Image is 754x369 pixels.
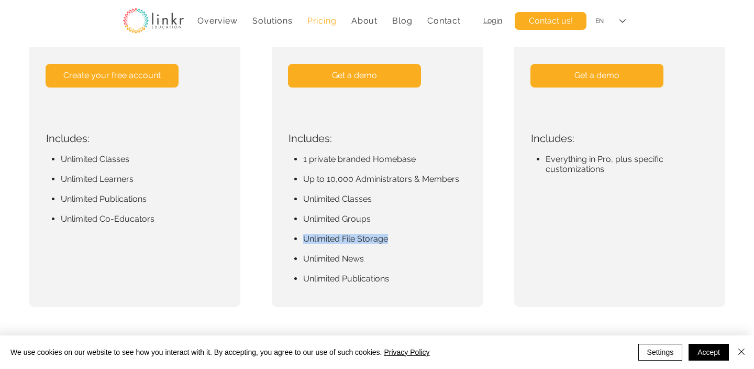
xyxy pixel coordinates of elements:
[197,16,237,26] span: Overview
[588,9,633,33] div: Language Selector: English
[546,154,663,174] span: Everything in Pro, plus specific customizations
[61,154,129,164] span: Unlimited Classes
[346,10,383,31] div: About
[289,132,332,145] span: Includes:
[252,16,292,26] span: Solutions
[303,154,416,164] span: 1 private branded Homebase
[302,10,342,31] a: Pricing
[63,70,161,81] span: Create your free account
[735,344,748,361] button: Close
[689,344,729,361] button: Accept
[303,194,372,204] span: Unlimited Classes
[192,10,466,31] nav: Site
[61,194,147,204] span: Unlimited Publications
[247,10,298,31] div: Solutions
[351,16,378,26] span: About
[303,254,364,264] span: Unlimited News
[303,174,459,184] span: Up to 10,000 Administrators & Members
[529,15,573,27] span: Contact us!
[10,348,430,357] span: We use cookies on our website to see how you interact with it. By accepting, you agree to our use...
[123,8,184,34] img: linkr_logo_transparentbg.png
[735,345,748,358] img: Close
[61,174,134,184] span: Unlimited Learners
[574,70,619,81] span: Get a demo
[384,348,429,356] a: Privacy Policy
[387,10,418,31] a: Blog
[483,16,502,25] a: Login
[303,214,371,224] span: Unlimited Groups
[61,214,154,224] span: Unlimited Co-Educators
[192,10,243,31] a: Overview
[515,12,586,30] a: Contact us!
[46,64,179,88] a: Create your free account
[303,274,389,284] span: Unlimited Publications
[422,10,466,31] a: Contact
[427,16,461,26] span: Contact
[303,234,388,244] span: Unlimited File Storage
[46,132,90,145] span: Includes:
[392,16,412,26] span: Blog
[288,64,421,88] a: Get a demo
[531,132,574,145] span: Includes:
[530,64,663,88] a: Get a demo
[595,17,604,26] div: EN
[307,16,337,26] span: Pricing
[332,70,377,81] span: Get a demo
[638,344,683,361] button: Settings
